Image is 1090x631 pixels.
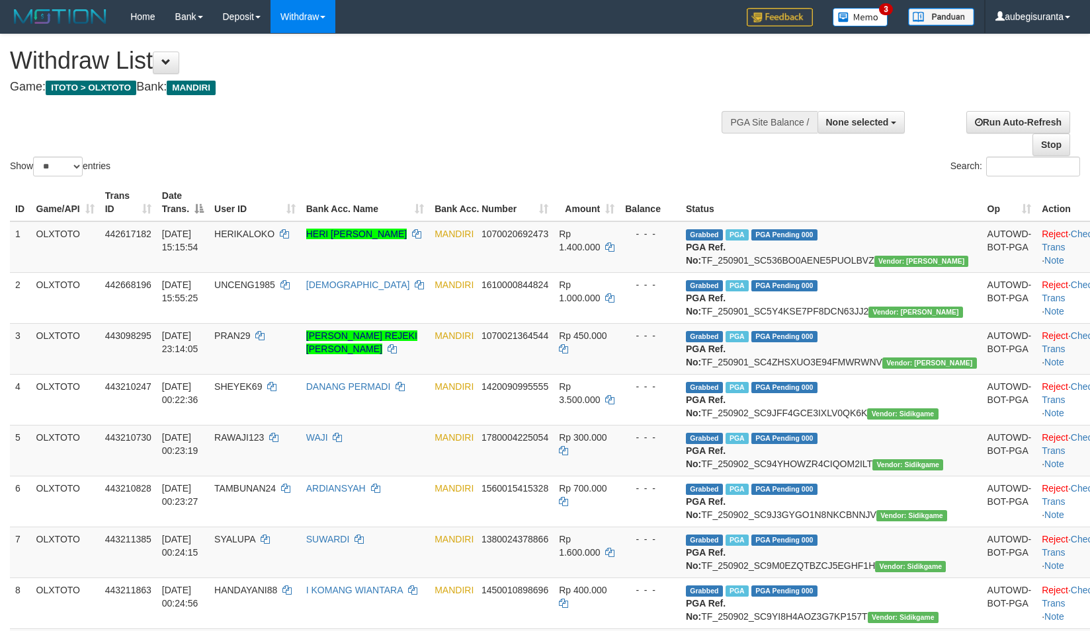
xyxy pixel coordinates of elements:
span: Vendor URL: https://secure9.1velocity.biz [868,612,939,623]
span: Rp 1.000.000 [559,279,600,303]
th: Bank Acc. Number: activate to sort column ascending [429,184,554,221]
div: - - - [625,329,675,342]
span: Copy 1070021364544 to clipboard [482,330,548,341]
span: Rp 1.600.000 [559,534,600,558]
td: 7 [10,527,31,577]
span: MANDIRI [435,279,474,290]
td: TF_250901_SC4ZHSXUO3E94FMWRWNV [681,323,982,374]
span: Grabbed [686,229,723,241]
span: Copy 1610000844824 to clipboard [482,279,548,290]
span: PGA Pending [751,535,817,546]
span: [DATE] 15:55:25 [162,279,198,303]
th: Bank Acc. Name: activate to sort column ascending [301,184,429,221]
a: Reject [1042,534,1068,544]
td: TF_250902_SC9YI8H4AOZ3G7KP157T [681,577,982,628]
div: - - - [625,533,675,546]
span: SHEYEK69 [214,381,262,392]
span: Marked by aubmrizky [726,585,749,597]
span: ITOTO > OLXTOTO [46,81,136,95]
a: Note [1044,459,1064,469]
td: TF_250901_SC5Y4KSE7PF8DCN63JJ2 [681,272,982,323]
div: - - - [625,431,675,444]
div: - - - [625,583,675,597]
span: Vendor URL: https://secure5.1velocity.biz [874,256,969,267]
span: 442617182 [105,229,151,239]
span: Marked by aubandrioPGA [726,229,749,241]
span: MANDIRI [167,81,216,95]
td: OLXTOTO [31,272,100,323]
span: [DATE] 15:15:54 [162,229,198,252]
div: - - - [625,380,675,393]
a: [PERSON_NAME] REJEKI [PERSON_NAME] [306,330,417,354]
a: WAJI [306,432,328,443]
td: OLXTOTO [31,374,100,425]
span: Vendor URL: https://secure9.1velocity.biz [867,408,938,420]
div: PGA Site Balance / [722,111,817,133]
span: MANDIRI [435,330,474,341]
a: Run Auto-Refresh [966,111,1070,133]
td: 4 [10,374,31,425]
a: Reject [1042,330,1068,341]
span: PGA Pending [751,585,817,597]
b: PGA Ref. No: [686,547,726,571]
span: 442668196 [105,279,151,290]
a: [DEMOGRAPHIC_DATA] [306,279,410,290]
span: Copy 1560015415328 to clipboard [482,483,548,494]
span: Marked by aubmrizky [726,331,749,342]
span: [DATE] 00:23:19 [162,432,198,456]
a: Reject [1042,585,1068,595]
span: 443210828 [105,483,151,494]
span: Vendor URL: https://secure9.1velocity.biz [872,459,943,470]
label: Show entries [10,157,110,176]
select: Showentries [33,157,83,176]
a: Reject [1042,483,1068,494]
a: Reject [1042,381,1068,392]
img: panduan.png [908,8,974,26]
span: MANDIRI [435,381,474,392]
span: RAWAJI123 [214,432,264,443]
button: None selected [817,111,905,133]
span: [DATE] 00:24:15 [162,534,198,558]
input: Search: [986,157,1080,176]
th: Date Trans.: activate to sort column descending [157,184,209,221]
th: Game/API: activate to sort column ascending [31,184,100,221]
span: Copy 1780004225054 to clipboard [482,432,548,443]
td: AUTOWD-BOT-PGA [982,425,1037,476]
th: Trans ID: activate to sort column ascending [100,184,157,221]
a: Note [1044,509,1064,520]
span: Grabbed [686,382,723,393]
a: ARDIANSYAH [306,483,366,494]
a: DANANG PERMADI [306,381,391,392]
span: TAMBUNAN24 [214,483,276,494]
span: Grabbed [686,535,723,546]
h4: Game: Bank: [10,81,714,94]
span: 443210247 [105,381,151,392]
span: None selected [826,117,889,128]
span: Grabbed [686,331,723,342]
td: 2 [10,272,31,323]
td: TF_250902_SC94YHOWZR4CIQOM2ILT [681,425,982,476]
td: OLXTOTO [31,527,100,577]
td: AUTOWD-BOT-PGA [982,374,1037,425]
td: OLXTOTO [31,323,100,374]
td: OLXTOTO [31,476,100,527]
th: Balance [620,184,681,221]
td: 3 [10,323,31,374]
span: Rp 300.000 [559,432,607,443]
a: Reject [1042,279,1068,290]
span: Grabbed [686,280,723,291]
b: PGA Ref. No: [686,344,726,367]
a: Reject [1042,432,1068,443]
b: PGA Ref. No: [686,293,726,316]
td: TF_250902_SC9M0EZQTBZCJ5EGHF1H [681,527,982,577]
span: [DATE] 00:23:27 [162,483,198,507]
span: PGA Pending [751,484,817,495]
td: AUTOWD-BOT-PGA [982,577,1037,628]
label: Search: [950,157,1080,176]
span: 443211385 [105,534,151,544]
span: Marked by aubmrizky [726,535,749,546]
b: PGA Ref. No: [686,496,726,520]
a: Note [1044,408,1064,418]
span: Grabbed [686,585,723,597]
span: 443098295 [105,330,151,341]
